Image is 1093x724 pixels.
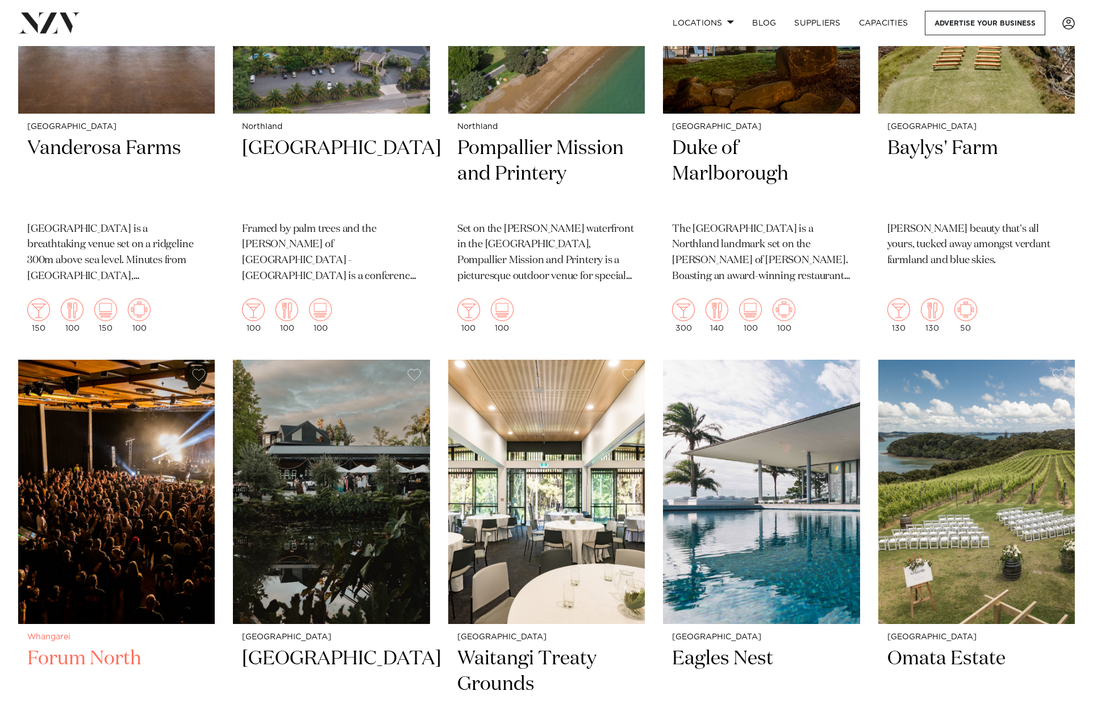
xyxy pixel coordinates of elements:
[706,298,728,332] div: 140
[672,222,850,285] p: The [GEOGRAPHIC_DATA] is a Northland landmark set on the [PERSON_NAME] of [PERSON_NAME]. Boasting...
[457,136,636,213] h2: Pompallier Mission and Printery
[242,222,420,285] p: Framed by palm trees and the [PERSON_NAME] of [GEOGRAPHIC_DATA] - [GEOGRAPHIC_DATA] is a conferen...
[921,298,944,321] img: dining.png
[128,298,151,332] div: 100
[242,136,420,213] h2: [GEOGRAPHIC_DATA]
[128,298,151,321] img: meeting.png
[27,123,206,131] small: [GEOGRAPHIC_DATA]
[773,298,795,332] div: 100
[785,11,849,35] a: SUPPLIERS
[94,298,117,332] div: 150
[242,298,265,332] div: 100
[27,222,206,285] p: [GEOGRAPHIC_DATA] is a breathtaking venue set on a ridgeline 300m above sea level. Minutes from [...
[887,646,1066,723] h2: Omata Estate
[27,136,206,213] h2: Vanderosa Farms
[743,11,785,35] a: BLOG
[457,123,636,131] small: Northland
[61,298,84,332] div: 100
[242,633,420,642] small: [GEOGRAPHIC_DATA]
[706,298,728,321] img: dining.png
[672,298,695,332] div: 300
[664,11,743,35] a: Locations
[672,123,850,131] small: [GEOGRAPHIC_DATA]
[94,298,117,321] img: theatre.png
[457,222,636,285] p: Set on the [PERSON_NAME] waterfront in the [GEOGRAPHIC_DATA], Pompallier Mission and Printery is ...
[276,298,298,321] img: dining.png
[61,298,84,321] img: dining.png
[309,298,332,321] img: theatre.png
[954,298,977,321] img: meeting.png
[18,13,80,33] img: nzv-logo.png
[887,633,1066,642] small: [GEOGRAPHIC_DATA]
[672,633,850,642] small: [GEOGRAPHIC_DATA]
[925,11,1045,35] a: Advertise your business
[739,298,762,332] div: 100
[672,646,850,723] h2: Eagles Nest
[887,222,1066,269] p: [PERSON_NAME] beauty that's all yours, tucked away amongst verdant farmland and blue skies.
[242,298,265,321] img: cocktail.png
[739,298,762,321] img: theatre.png
[672,298,695,321] img: cocktail.png
[773,298,795,321] img: meeting.png
[27,298,50,332] div: 150
[672,136,850,213] h2: Duke of Marlborough
[27,646,206,723] h2: Forum North
[491,298,514,332] div: 100
[27,633,206,642] small: Whangarei
[457,298,480,332] div: 100
[276,298,298,332] div: 100
[242,123,420,131] small: Northland
[850,11,917,35] a: Capacities
[27,298,50,321] img: cocktail.png
[491,298,514,321] img: theatre.png
[887,298,910,332] div: 130
[309,298,332,332] div: 100
[457,298,480,321] img: cocktail.png
[921,298,944,332] div: 130
[242,646,420,723] h2: [GEOGRAPHIC_DATA]
[457,633,636,642] small: [GEOGRAPHIC_DATA]
[457,646,636,723] h2: Waitangi Treaty Grounds
[887,136,1066,213] h2: Baylys' Farm
[887,298,910,321] img: cocktail.png
[954,298,977,332] div: 50
[887,123,1066,131] small: [GEOGRAPHIC_DATA]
